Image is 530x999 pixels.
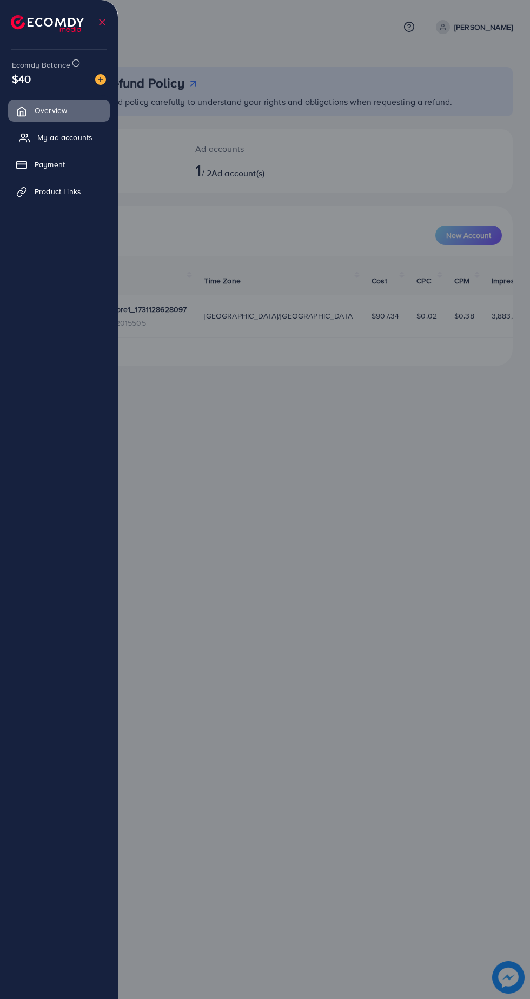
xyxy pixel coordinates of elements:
a: Product Links [8,181,110,202]
a: Payment [8,154,110,175]
span: Product Links [35,186,81,197]
span: Overview [35,105,67,116]
a: My ad accounts [8,127,110,148]
a: Overview [8,100,110,121]
span: My ad accounts [37,132,92,143]
span: $40 [12,71,31,87]
span: Ecomdy Balance [12,59,70,70]
img: logo [11,15,84,32]
span: Payment [35,159,65,170]
img: image [95,74,106,85]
